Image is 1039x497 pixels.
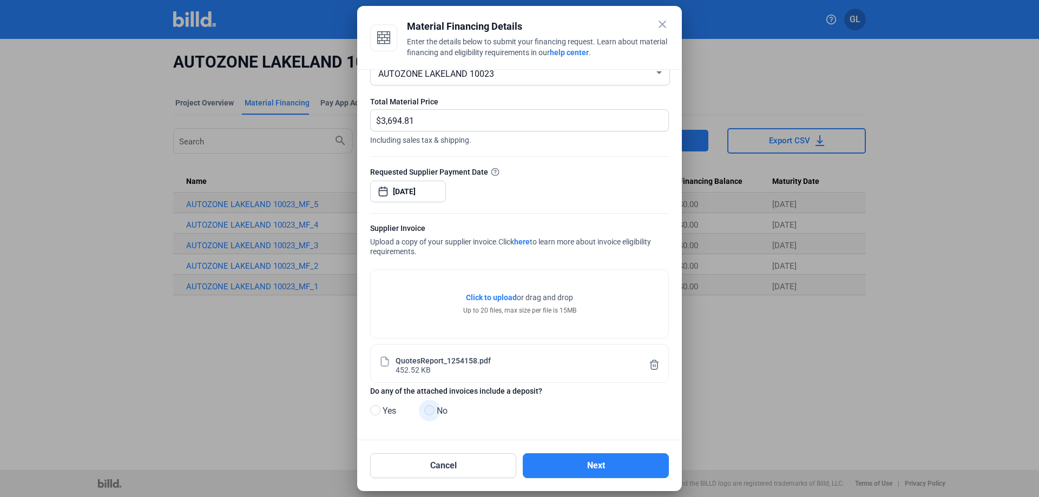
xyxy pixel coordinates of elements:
span: Yes [378,405,396,418]
div: Upload a copy of your supplier invoice. [370,223,669,259]
label: Do any of the attached invoices include a deposit? [370,386,669,399]
input: 0.00 [381,110,656,131]
span: or drag and drop [517,292,573,303]
span: Including sales tax & shipping. [370,131,669,145]
span: Click to upload [466,293,517,302]
div: 452.52 KB [396,365,431,374]
div: Supplier Invoice [370,223,669,236]
a: here [514,237,530,246]
span: Click to learn more about invoice eligibility requirements. [370,237,651,256]
button: Cancel [370,453,516,478]
input: Select date [393,185,439,198]
div: Total Material Price [370,96,669,107]
span: No [432,405,448,418]
div: Up to 20 files, max size per file is 15MB [463,306,576,315]
div: Requested Supplier Payment Date [370,166,669,177]
div: QuotesReport_1254158.pdf [396,355,491,365]
button: Next [523,453,669,478]
div: Material Financing Details [407,19,669,34]
span: . [589,48,591,57]
mat-icon: close [656,18,669,31]
button: Open calendar [378,181,389,191]
span: AUTOZONE LAKELAND 10023 [378,69,494,79]
div: Enter the details below to submit your financing request. Learn about material financing and elig... [407,36,669,60]
a: help center [550,48,589,57]
span: $ [371,110,381,128]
